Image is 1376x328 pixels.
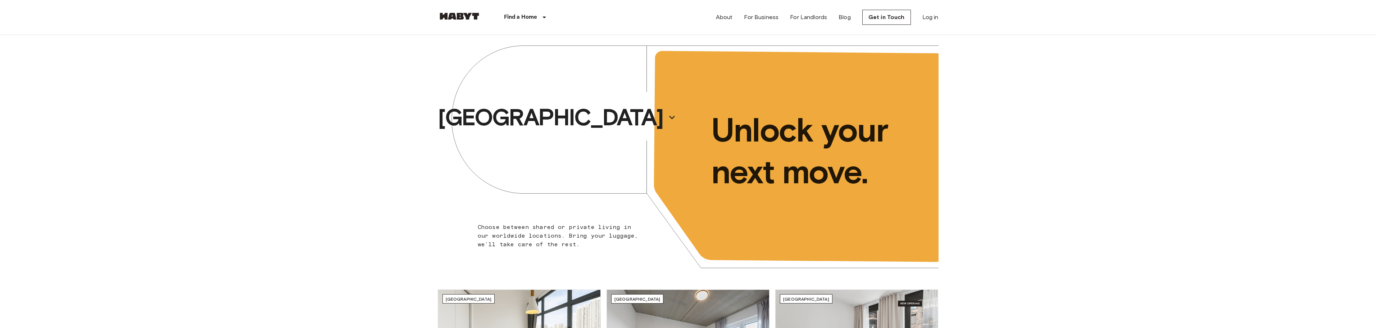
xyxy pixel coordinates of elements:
[438,13,481,20] img: Habyt
[744,13,778,22] a: For Business
[783,296,829,302] span: [GEOGRAPHIC_DATA]
[478,223,643,249] p: Choose between shared or private living in our worldwide locations. Bring your luggage, we'll tak...
[790,13,827,22] a: For Landlords
[839,13,851,22] a: Blog
[716,13,733,22] a: About
[922,13,939,22] a: Log in
[438,103,663,132] p: [GEOGRAPHIC_DATA]
[504,13,537,22] p: Find a Home
[862,10,911,25] a: Get in Touch
[435,101,679,134] button: [GEOGRAPHIC_DATA]
[614,296,660,302] span: [GEOGRAPHIC_DATA]
[446,296,492,302] span: [GEOGRAPHIC_DATA]
[711,109,927,193] p: Unlock your next move.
